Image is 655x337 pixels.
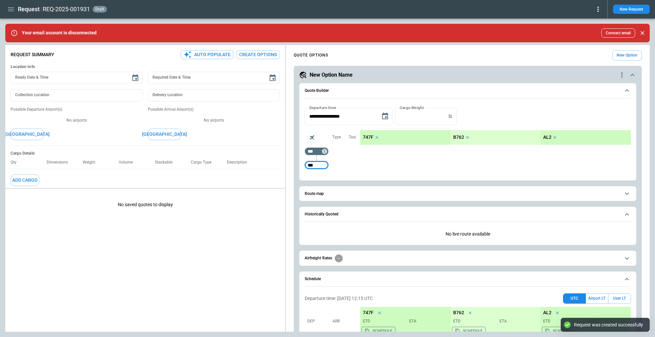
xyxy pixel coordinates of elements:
[400,105,424,110] label: Cargo Weight
[119,160,138,165] p: Volume
[148,107,280,112] p: Possible Arrival Airport(s)
[349,134,356,140] p: Taxi
[362,327,395,335] button: Copy the aircraft schedule to your clipboard
[307,132,317,142] span: Aircraft selection
[47,160,73,165] p: Dimensions
[305,207,631,222] button: Historically Quoted
[601,28,635,38] button: Connect email
[11,118,143,123] p: No airports
[638,26,647,40] div: dismiss
[129,71,142,85] button: Choose date
[310,71,353,79] h5: New Option Name
[360,130,631,145] div: scrollable content
[11,174,39,186] button: Add Cargo
[613,5,650,14] button: New Request
[363,318,404,324] p: ETD
[638,28,647,38] button: Close
[11,129,44,140] button: [GEOGRAPHIC_DATA]
[11,107,143,112] p: Possible Departure Airport(s)
[453,318,494,324] p: ETD
[453,310,464,316] p: B762
[11,64,280,69] h6: Location Info
[148,118,280,123] p: No airports
[586,293,608,304] button: Airport LT
[294,54,328,57] h4: QUOTE OPTIONS
[363,134,373,140] p: 747F
[305,272,631,287] button: Schedule
[305,277,321,281] h6: Schedule
[305,89,329,93] h6: Quote Builder
[612,50,642,60] button: New Option
[18,5,40,13] h1: Request
[305,192,324,196] h6: Route map
[452,327,486,335] button: Copy the aircraft schedule to your clipboard
[305,147,328,155] div: Too short
[305,108,631,172] div: Quote Builder
[305,226,631,242] div: Historically Quoted
[332,318,356,324] p: Arr
[563,293,586,304] button: UTC
[305,212,338,216] h6: Historically Quoted
[453,134,464,140] p: B762
[305,186,631,201] button: Route map
[181,50,234,59] button: Auto Populate
[309,105,336,110] label: Departure time
[497,318,538,324] p: ETA
[266,71,279,85] button: Choose date
[543,310,551,316] p: AL2
[407,318,448,324] p: ETA
[94,7,106,12] span: draft
[542,327,576,335] button: Copy the aircraft schedule to your clipboard
[236,50,280,59] button: Create Options
[305,161,328,169] div: Too short
[449,114,452,119] p: lb
[148,129,181,140] button: [GEOGRAPHIC_DATA]
[305,226,631,242] p: No live route available
[305,83,631,98] button: Quote Builder
[608,293,631,304] button: User LT
[22,30,97,36] p: Your email account is disconnected
[11,52,54,57] p: Request Summary
[299,71,636,79] button: New Option Namequote-option-actions
[11,160,22,165] p: Qty
[363,310,373,316] p: 747F
[305,251,631,266] button: Airfreight Rates
[227,160,252,165] p: Description
[5,191,285,218] p: No saved quotes to display
[618,71,626,79] div: quote-option-actions
[43,5,90,13] h2: REQ-2025-001931
[378,110,392,123] button: Choose date, selected date is Oct 5, 2025
[191,160,217,165] p: Cargo Type
[574,322,643,328] div: Request was created successfully
[543,318,584,324] p: ETD
[305,296,373,301] p: Departure time: [DATE] 12:15 UTC
[543,134,551,140] p: AL2
[305,256,332,260] h6: Airfreight Rates
[83,160,101,165] p: Weight
[307,318,330,324] p: Dep
[332,134,341,140] p: Type
[11,151,280,156] h6: Cargo Details
[155,160,178,165] p: Stackable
